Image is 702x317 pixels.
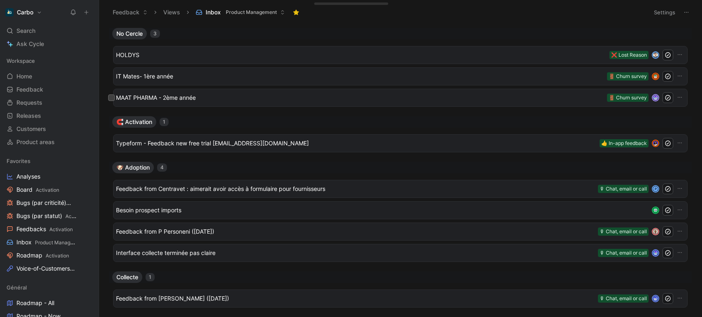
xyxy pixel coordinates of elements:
[653,52,658,58] img: avatar
[609,94,647,102] div: 🚪 Churn survey
[49,226,73,232] span: Activation
[84,251,92,260] button: View actions
[653,250,658,256] img: avatar
[3,96,95,109] a: Requests
[116,184,595,194] span: Feedback from Centravet : aimerait avoir accès à formulaire pour fournisseurs
[113,67,688,85] a: IT Mates- 1ère année🚪 Churn surveyavatar
[109,271,692,310] div: Collecte1
[112,28,147,39] button: No Cercle
[3,170,95,183] a: Analyses
[84,299,92,307] button: View actions
[160,6,184,18] button: Views
[109,162,692,265] div: 🐶 Adoption4
[112,162,154,173] button: 🐶 Adoption
[3,197,95,209] a: Bugs (par criticité)Activation
[113,223,688,241] a: Feedback from P Personeni ([DATE])🎙 Chat, email or callavatar
[36,187,59,193] span: Activation
[16,72,32,80] span: Home
[116,227,595,237] span: Feedback from P Personeni ([DATE])
[46,253,69,259] span: Activation
[653,296,658,301] img: avatar
[146,273,155,281] div: 1
[3,136,95,148] a: Product areas
[600,227,647,236] div: 🎙 Chat, email or call
[17,9,33,16] h1: Carbo
[16,251,69,260] span: Roadmap
[3,155,95,167] div: Favorites
[113,244,688,262] a: Interface collecte terminée pas claire🎙 Chat, email or callavatar
[112,271,142,283] button: Collecte
[116,138,596,148] span: Typeform - Feedback new free trial [EMAIL_ADDRESS][DOMAIN_NAME]
[88,199,96,207] button: View actions
[653,95,658,101] img: avatar
[116,118,152,126] span: 🧲 Activation
[600,294,647,303] div: 🎙 Chat, email or call
[16,238,76,247] span: Inbox
[113,201,688,219] a: Besoin prospect importsavatar
[116,50,606,60] span: HOLDYS
[3,210,95,222] a: Bugs (par statut)Activation
[91,264,99,273] button: View actions
[653,74,658,79] img: avatar
[3,25,95,37] div: Search
[16,138,55,146] span: Product areas
[84,186,92,194] button: View actions
[16,172,40,181] span: Analyses
[109,28,692,110] div: No Cercle3
[192,6,289,18] button: InboxProduct Management
[653,186,658,192] div: P
[16,112,41,120] span: Releases
[601,139,647,147] div: 👍 In-app feedback
[113,46,688,64] a: HOLDYS❌ Lost Reasonavatar
[16,99,42,107] span: Requests
[16,199,78,207] span: Bugs (par criticité)
[150,30,160,38] div: 3
[653,140,658,146] img: avatar
[5,8,14,16] img: Carbo
[116,294,595,303] span: Feedback from [PERSON_NAME] ([DATE])
[112,116,156,128] button: 🧲 Activation
[653,229,658,234] img: avatar
[611,51,647,59] div: ❌ Lost Reason
[116,30,143,38] span: No Cercle
[3,184,95,196] a: BoardActivation
[3,70,95,83] a: Home
[226,8,277,16] span: Product Management
[16,225,73,234] span: Feedbacks
[116,205,645,215] span: Besoin prospect imports
[600,249,647,257] div: 🎙 Chat, email or call
[116,71,604,81] span: IT Mates- 1ère année
[600,185,647,193] div: 🎙 Chat, email or call
[116,248,595,258] span: Interface collecte terminée pas claire
[113,180,688,198] a: Feedback from Centravet : aimerait avoir accès à formulaire pour fournisseurs🎙 Chat, email or callP
[157,163,167,172] div: 4
[16,212,77,221] span: Bugs (par statut)
[16,39,44,49] span: Ask Cycle
[160,118,169,126] div: 1
[116,93,604,103] span: MAAT PHARMA - 2ème année
[653,207,658,213] img: avatar
[113,289,688,308] a: Feedback from [PERSON_NAME] ([DATE])🎙 Chat, email or callavatar
[16,264,81,273] span: Voice-of-Customers
[320,0,358,4] div: Drop anything here to capture feedback
[3,262,95,275] a: Voice-of-CustomersProduct Management
[109,6,151,18] button: Feedback
[3,123,95,135] a: Customers
[3,281,95,294] div: Général
[87,212,95,220] button: View actions
[7,157,30,165] span: Favorites
[16,85,43,94] span: Feedback
[113,89,688,107] a: MAAT PHARMA - 2ème année🚪 Churn surveyavatar
[84,172,92,181] button: View actions
[609,72,647,80] div: 🚪 Churn survey
[3,110,95,122] a: Releases
[16,125,46,133] span: Customers
[16,26,35,36] span: Search
[35,239,85,246] span: Product Management
[109,116,692,155] div: 🧲 Activation1
[16,186,59,194] span: Board
[3,236,95,248] a: InboxProduct Management
[3,83,95,96] a: Feedback
[3,223,95,235] a: FeedbacksActivation
[206,8,221,16] span: Inbox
